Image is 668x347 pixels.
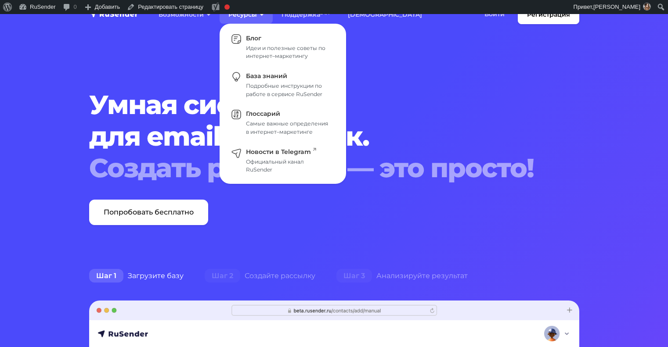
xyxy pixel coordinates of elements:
span: [PERSON_NAME] [593,4,640,10]
a: Новости в Telegram Официальный канал RuSender [224,142,342,179]
a: Войти [476,5,513,23]
span: Шаг 2 [205,269,240,283]
div: Подробные инструкции по работе в сервисе RuSender [246,82,331,98]
div: Фокусная ключевая фраза не установлена [224,4,230,10]
div: Создайте рассылку [194,267,326,285]
a: Поддержка24/7 [273,6,339,24]
h1: Умная система для email рассылок. [89,89,538,184]
a: База знаний Подробные инструкции по работе в сервисе RuSender [224,66,342,104]
div: Официальный канал RuSender [246,158,331,174]
a: Глоссарий Самые важные определения в интернет–маркетинге [224,104,342,142]
a: Возможности [150,6,220,24]
span: Блог [246,34,261,42]
div: Идеи и полезные советы по интернет–маркетингу [246,44,331,61]
div: Создать рассылку — это просто! [89,152,538,184]
span: Новости в Telegram [246,148,316,156]
span: Шаг 3 [336,269,372,283]
span: Глоссарий [246,110,280,118]
div: Загрузите базу [79,267,194,285]
sup: 24/7 [320,10,330,16]
a: Ресурсы [220,6,273,24]
img: RuSender [89,10,138,18]
a: Попробовать бесплатно [89,200,208,225]
a: Регистрация [518,5,579,24]
div: Самые важные определения в интернет–маркетинге [246,120,331,136]
a: [DEMOGRAPHIC_DATA] [339,6,431,24]
div: Анализируйте результат [326,267,478,285]
span: База знаний [246,72,287,80]
span: Шаг 1 [89,269,123,283]
a: Блог Идеи и полезные советы по интернет–маркетингу [224,28,342,66]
